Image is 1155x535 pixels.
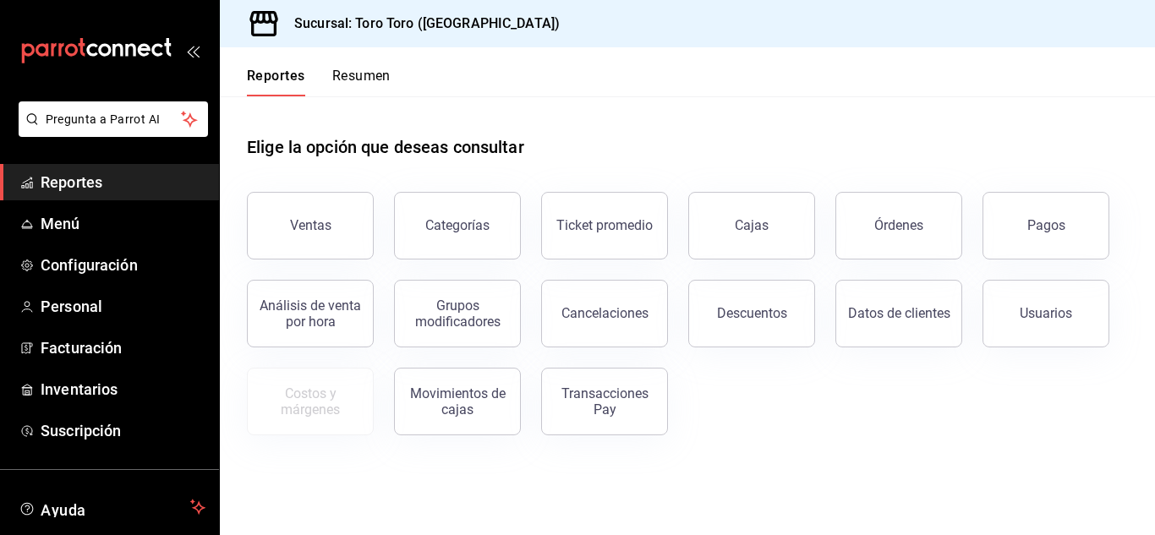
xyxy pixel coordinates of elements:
div: Usuarios [1020,305,1072,321]
span: Menú [41,212,205,235]
span: Reportes [41,171,205,194]
a: Cajas [688,192,815,259]
div: Ticket promedio [556,217,653,233]
button: Cancelaciones [541,280,668,347]
div: Cajas [735,216,769,236]
span: Pregunta a Parrot AI [46,111,182,128]
button: Usuarios [983,280,1109,347]
button: Órdenes [835,192,962,259]
div: Cancelaciones [561,305,649,321]
div: Costos y márgenes [258,385,363,418]
button: Grupos modificadores [394,280,521,347]
button: Reportes [247,68,305,96]
div: Órdenes [874,217,923,233]
div: navigation tabs [247,68,391,96]
span: Personal [41,295,205,318]
div: Descuentos [717,305,787,321]
span: Ayuda [41,497,183,517]
div: Movimientos de cajas [405,385,510,418]
button: Datos de clientes [835,280,962,347]
h3: Sucursal: Toro Toro ([GEOGRAPHIC_DATA]) [281,14,560,34]
div: Transacciones Pay [552,385,657,418]
button: Análisis de venta por hora [247,280,374,347]
div: Grupos modificadores [405,298,510,330]
button: Ticket promedio [541,192,668,259]
span: Suscripción [41,419,205,442]
button: open_drawer_menu [186,44,200,57]
div: Datos de clientes [848,305,950,321]
button: Pagos [983,192,1109,259]
span: Configuración [41,254,205,276]
a: Pregunta a Parrot AI [12,123,208,140]
button: Resumen [332,68,391,96]
div: Ventas [290,217,331,233]
button: Pregunta a Parrot AI [19,101,208,137]
span: Inventarios [41,378,205,401]
button: Categorías [394,192,521,259]
div: Análisis de venta por hora [258,298,363,330]
button: Descuentos [688,280,815,347]
div: Pagos [1027,217,1065,233]
button: Movimientos de cajas [394,368,521,435]
span: Facturación [41,336,205,359]
div: Categorías [425,217,490,233]
button: Transacciones Pay [541,368,668,435]
button: Contrata inventarios para ver este reporte [247,368,374,435]
h1: Elige la opción que deseas consultar [247,134,524,160]
button: Ventas [247,192,374,259]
